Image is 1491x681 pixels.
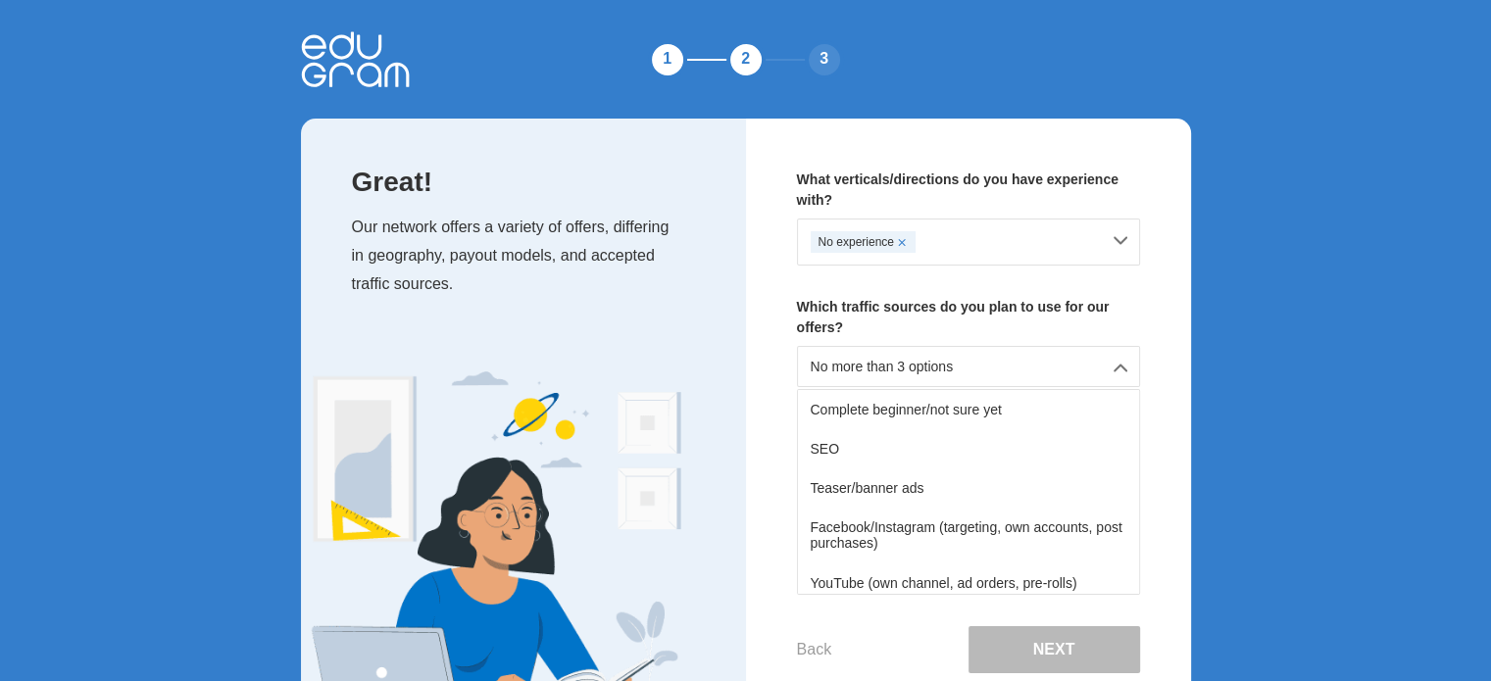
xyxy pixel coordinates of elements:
div: 1 [648,40,687,79]
div: No more than 3 options [797,346,1140,387]
div: YouTube (own channel, ad orders, pre-rolls) [798,563,1139,603]
div: Facebook/Instagram (targeting, own accounts, post purchases) [798,508,1139,562]
div: Complete beginner/not sure yet [798,390,1139,429]
p: Great! [352,170,707,194]
p: Which traffic sources do you plan to use for our offers? [797,297,1140,338]
button: Back [797,641,832,658]
p: Our network offers a variety of offers, differing in geography, payout models, and accepted traff... [352,214,707,298]
button: Next [969,626,1140,673]
div: 3 [805,40,844,79]
div: 2 [726,40,766,79]
p: What verticals/directions do you have experience with? [797,170,1140,211]
div: No experience [811,231,916,253]
div: SEO [798,429,1139,468]
div: Teaser/banner ads [798,468,1139,508]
